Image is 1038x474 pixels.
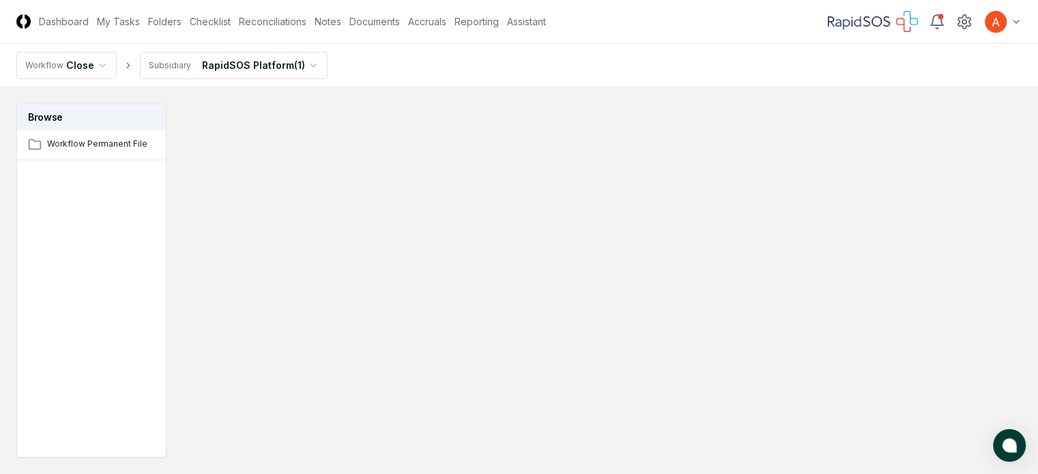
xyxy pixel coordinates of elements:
[993,429,1026,462] button: atlas-launcher
[349,14,400,29] a: Documents
[148,14,182,29] a: Folders
[149,59,191,72] div: Subsidiary
[16,14,31,29] img: Logo
[190,14,231,29] a: Checklist
[17,104,166,130] h3: Browse
[507,14,546,29] a: Assistant
[828,11,918,33] img: RapidSOS logo
[17,130,167,160] a: Workflow Permanent File
[47,138,156,150] span: Workflow Permanent File
[97,14,140,29] a: My Tasks
[455,14,499,29] a: Reporting
[315,14,341,29] a: Notes
[25,59,63,72] div: Workflow
[408,14,446,29] a: Accruals
[985,11,1007,33] img: ACg8ocK3mdmu6YYpaRl40uhUUGu9oxSxFSb1vbjsnEih2JuwAH1PGA=s96-c
[16,52,328,79] nav: breadcrumb
[239,14,306,29] a: Reconciliations
[39,14,89,29] a: Dashboard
